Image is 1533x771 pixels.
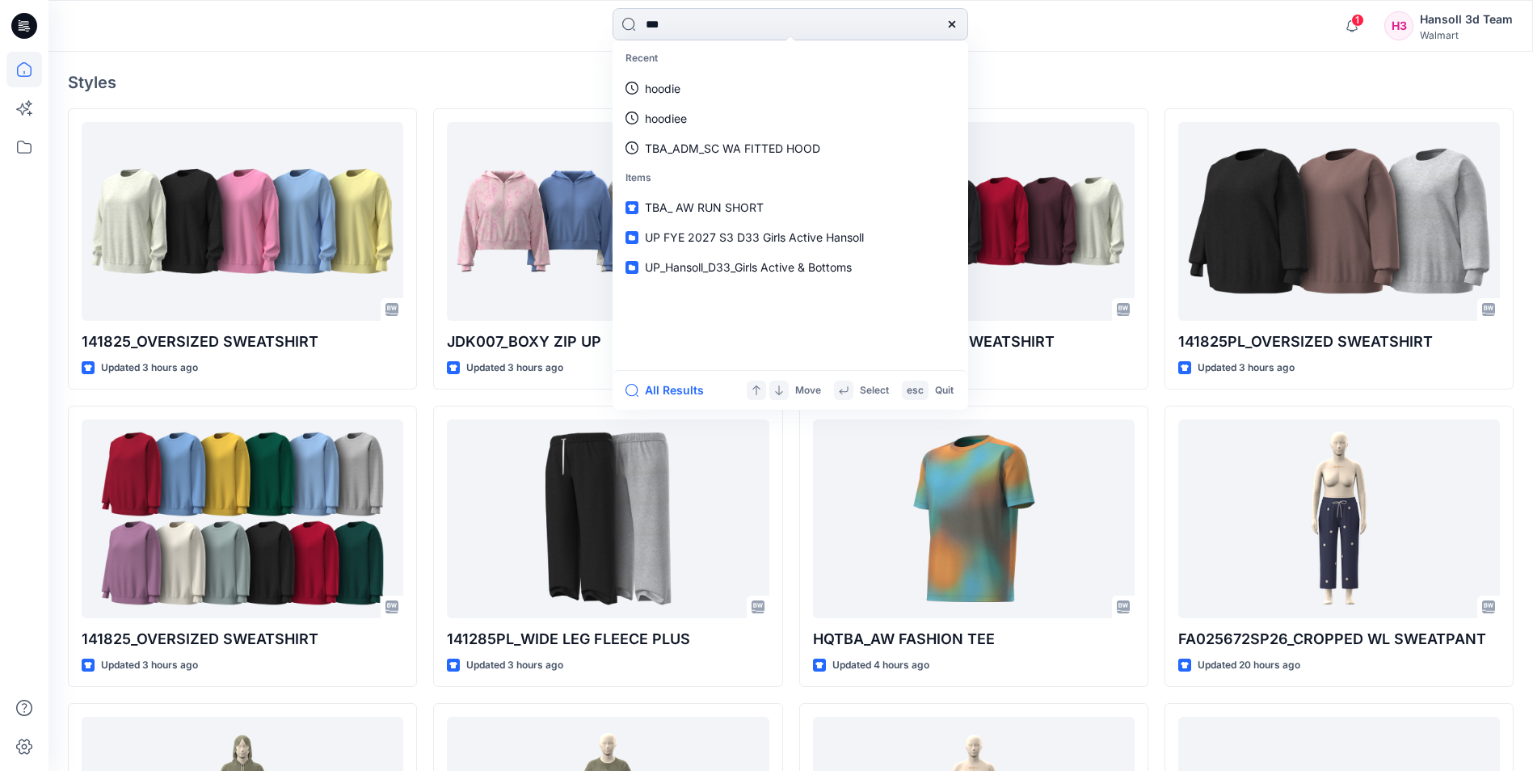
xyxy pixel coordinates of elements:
[616,163,965,193] p: Items
[466,657,563,674] p: Updated 3 hours ago
[82,419,403,617] a: 141825_OVERSIZED SWEATSHIRT
[907,382,924,399] p: esc
[645,200,764,214] span: TBA_ AW RUN SHORT
[1420,10,1513,29] div: Hansoll 3d Team
[447,628,769,651] p: 141285PL_WIDE LEG FLEECE PLUS
[447,331,769,353] p: JDK007_BOXY ZIP UP
[68,73,1514,92] h4: Styles
[616,252,965,282] a: UP_Hansoll_D33_Girls Active & Bottoms
[645,230,864,244] span: UP FYE 2027 S3 D33 Girls Active Hansoll
[1198,360,1295,377] p: Updated 3 hours ago
[813,331,1135,353] p: 141825_ OVERSIZED SWEATSHIRT
[1178,122,1500,320] a: 141825PL_OVERSIZED SWEATSHIRT
[82,122,403,320] a: 141825_OVERSIZED SWEATSHIRT
[616,74,965,103] a: hoodie
[645,110,687,127] p: hoodiee
[101,360,198,377] p: Updated 3 hours ago
[1420,29,1513,41] div: Walmart
[616,133,965,163] a: TBA_ADM_SC WA FITTED HOOD
[616,222,965,252] a: UP FYE 2027 S3 D33 Girls Active Hansoll
[645,260,852,274] span: UP_Hansoll_D33_Girls Active & Bottoms
[1198,657,1300,674] p: Updated 20 hours ago
[1178,419,1500,617] a: FA025672SP26_CROPPED WL SWEATPANT
[616,103,965,133] a: hoodiee
[935,382,954,399] p: Quit
[466,360,563,377] p: Updated 3 hours ago
[616,192,965,222] a: TBA_ AW RUN SHORT
[625,381,714,400] button: All Results
[1384,11,1413,40] div: H3
[1178,628,1500,651] p: FA025672SP26_CROPPED WL SWEATPANT
[1178,331,1500,353] p: 141825PL_OVERSIZED SWEATSHIRT
[860,382,889,399] p: Select
[813,419,1135,617] a: HQTBA_AW FASHION TEE
[645,80,680,97] p: hoodie
[101,657,198,674] p: Updated 3 hours ago
[616,44,965,74] p: Recent
[82,331,403,353] p: 141825_OVERSIZED SWEATSHIRT
[645,140,820,157] p: TBA_ADM_SC WA FITTED HOOD
[795,382,821,399] p: Move
[447,419,769,617] a: 141285PL_WIDE LEG FLEECE PLUS
[82,628,403,651] p: 141825_OVERSIZED SWEATSHIRT
[447,122,769,320] a: JDK007_BOXY ZIP UP
[1351,14,1364,27] span: 1
[813,122,1135,320] a: 141825_ OVERSIZED SWEATSHIRT
[813,628,1135,651] p: HQTBA_AW FASHION TEE
[832,657,929,674] p: Updated 4 hours ago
